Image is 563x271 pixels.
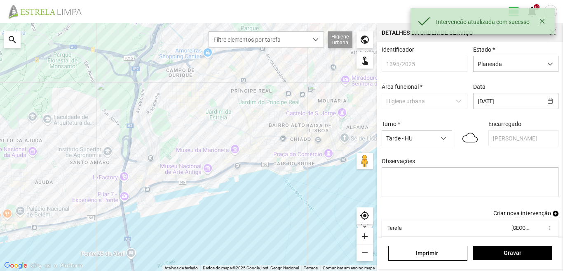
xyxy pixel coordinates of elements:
[6,4,91,19] img: file
[209,32,308,47] span: Filtre elementos por tarefa
[436,19,536,25] div: Intervenção atualizada com sucesso
[382,46,414,53] label: Identificador
[357,245,373,261] div: remove
[473,83,486,90] label: Data
[2,260,29,271] a: Abrir esta área no Google Maps (abre uma nova janela)
[526,5,538,18] span: notifications
[382,158,415,164] label: Observações
[477,250,547,256] span: Gravar
[388,246,467,261] a: Imprimir
[382,83,422,90] label: Área funcional *
[357,153,373,169] button: Arraste o Pegman para o mapa para abrir o Street View
[473,46,495,53] label: Estado *
[357,207,373,224] div: my_location
[357,52,373,69] div: touch_app
[382,121,400,127] label: Turno *
[164,265,198,271] button: Atalhos de teclado
[546,225,553,231] span: more_vert
[542,56,558,71] div: dropdown trigger
[328,31,352,48] div: Higiene urbana
[2,260,29,271] img: Google
[357,31,373,48] div: public
[534,4,540,10] div: +9
[357,228,373,245] div: add
[436,131,452,146] div: dropdown trigger
[553,211,558,216] span: add
[382,131,436,146] span: Tarde - HU
[488,121,521,127] label: Encarregado
[382,30,473,36] div: Detalhes da Ordem de Serviço
[474,56,542,71] span: Planeada
[493,210,551,216] span: Criar nova intervenção
[308,32,324,47] div: dropdown trigger
[473,246,552,260] button: Gravar
[304,266,318,270] a: Termos (abre num novo separador)
[203,266,299,270] span: Dados do mapa ©2025 Google, Inst. Geogr. Nacional
[462,129,478,146] img: 04d.svg
[508,5,520,18] span: view_day
[4,31,21,48] div: search
[511,225,528,231] div: [GEOGRAPHIC_DATA]
[323,266,375,270] a: Comunicar um erro no mapa
[387,225,402,231] div: Tarefa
